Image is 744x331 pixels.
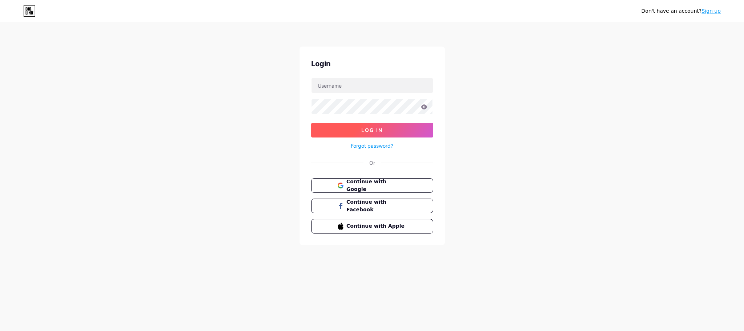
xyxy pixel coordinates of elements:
span: Continue with Apple [346,222,406,230]
div: Login [311,58,433,69]
a: Sign up [702,8,721,14]
input: Username [312,78,433,93]
button: Log In [311,123,433,137]
a: Forgot password? [351,142,393,149]
span: Continue with Facebook [346,198,406,214]
button: Continue with Google [311,178,433,193]
button: Continue with Apple [311,219,433,234]
span: Continue with Google [346,178,406,193]
div: Or [369,159,375,167]
div: Don't have an account? [641,7,721,15]
button: Continue with Facebook [311,199,433,213]
span: Log In [361,127,383,133]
